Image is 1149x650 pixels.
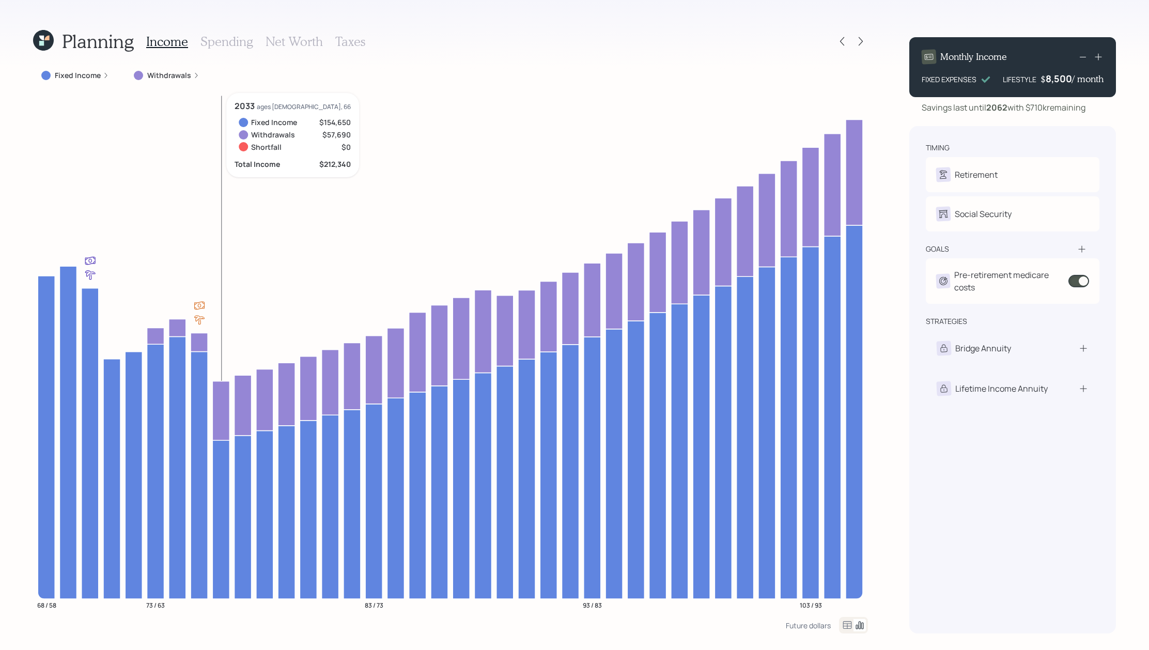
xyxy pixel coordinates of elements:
[955,168,998,181] div: Retirement
[1041,73,1046,85] h4: $
[940,51,1007,63] h4: Monthly Income
[37,600,56,609] tspan: 68 / 58
[1046,72,1072,85] div: 8,500
[365,600,383,609] tspan: 83 / 73
[926,316,967,327] div: strategies
[62,30,134,52] h1: Planning
[922,74,976,85] div: FIXED EXPENSES
[955,382,1048,395] div: Lifetime Income Annuity
[926,143,950,153] div: timing
[800,600,822,609] tspan: 103 / 93
[922,101,1085,114] div: Savings last until with $710k remaining
[954,269,1068,293] div: Pre-retirement medicare costs
[986,102,1007,113] b: 2062
[1072,73,1104,85] h4: / month
[583,600,602,609] tspan: 93 / 83
[146,600,165,609] tspan: 73 / 63
[335,34,365,49] h3: Taxes
[955,342,1011,354] div: Bridge Annuity
[146,34,188,49] h3: Income
[147,70,191,81] label: Withdrawals
[926,244,949,254] div: goals
[1003,74,1036,85] div: LIFESTYLE
[955,208,1012,220] div: Social Security
[266,34,323,49] h3: Net Worth
[200,34,253,49] h3: Spending
[786,621,831,630] div: Future dollars
[55,70,101,81] label: Fixed Income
